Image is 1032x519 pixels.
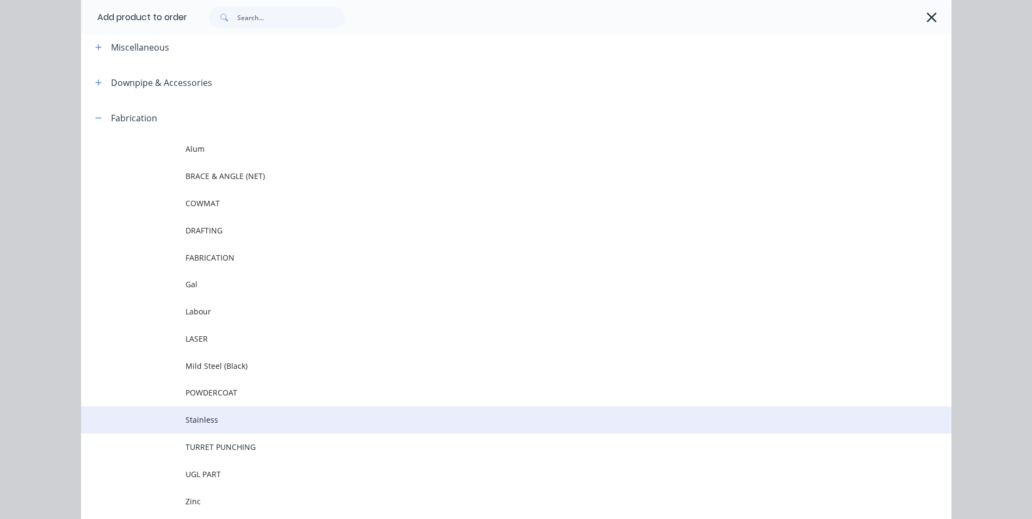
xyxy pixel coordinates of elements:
span: Mild Steel (Black) [186,360,798,372]
span: COWMAT [186,197,798,209]
span: Zinc [186,496,798,507]
span: UGL PART [186,468,798,480]
span: BRACE & ANGLE (NET) [186,170,798,182]
span: FABRICATION [186,252,798,263]
div: Miscellaneous [111,41,169,54]
span: POWDERCOAT [186,387,798,398]
span: DRAFTING [186,225,798,236]
span: Gal [186,279,798,290]
span: TURRET PUNCHING [186,441,798,453]
span: Stainless [186,414,798,425]
div: Downpipe & Accessories [111,76,212,89]
span: LASER [186,333,798,344]
input: Search... [237,7,345,28]
div: Fabrication [111,112,157,125]
span: Labour [186,306,798,317]
span: Alum [186,143,798,155]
